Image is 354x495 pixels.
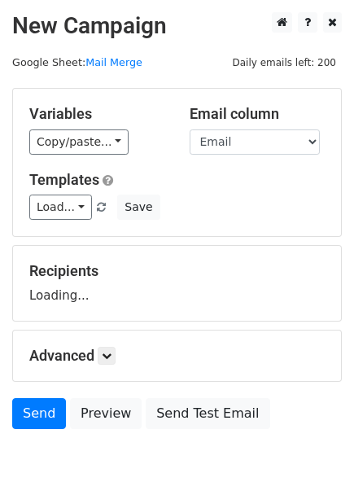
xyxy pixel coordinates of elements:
[12,398,66,429] a: Send
[29,171,99,188] a: Templates
[70,398,142,429] a: Preview
[29,262,325,304] div: Loading...
[190,105,326,123] h5: Email column
[29,347,325,365] h5: Advanced
[29,262,325,280] h5: Recipients
[12,56,142,68] small: Google Sheet:
[29,129,129,155] a: Copy/paste...
[29,195,92,220] a: Load...
[226,56,342,68] a: Daily emails left: 200
[12,12,342,40] h2: New Campaign
[85,56,142,68] a: Mail Merge
[226,54,342,72] span: Daily emails left: 200
[146,398,269,429] a: Send Test Email
[29,105,165,123] h5: Variables
[117,195,160,220] button: Save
